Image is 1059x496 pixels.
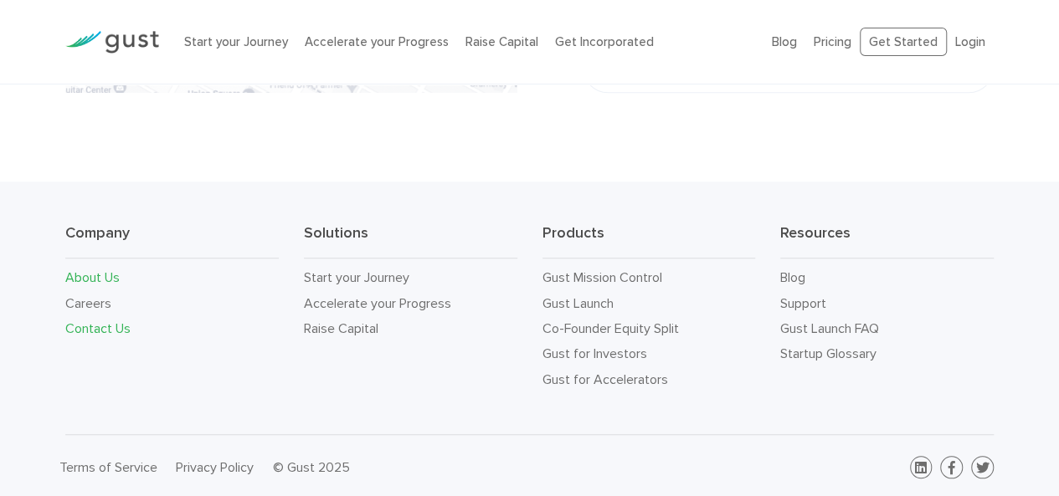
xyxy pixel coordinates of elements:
[304,320,378,336] a: Raise Capital
[860,28,947,57] a: Get Started
[542,223,756,258] h3: Products
[772,34,797,49] a: Blog
[304,295,451,311] a: Accelerate your Progress
[273,456,517,479] div: © Gust 2025
[780,320,879,336] a: Gust Launch FAQ
[955,34,985,49] a: Login
[65,320,131,336] a: Contact Us
[65,269,120,285] a: About Us
[542,320,679,336] a: Co-Founder Equity Split
[555,34,654,49] a: Get Incorporated
[59,459,157,475] a: Terms of Service
[542,371,668,387] a: Gust for Accelerators
[814,34,851,49] a: Pricing
[304,223,517,258] h3: Solutions
[305,34,449,49] a: Accelerate your Progress
[542,345,647,361] a: Gust for Investors
[176,459,254,475] a: Privacy Policy
[780,223,994,258] h3: Resources
[304,269,409,285] a: Start your Journey
[65,31,159,54] img: Gust Logo
[465,34,538,49] a: Raise Capital
[780,295,826,311] a: Support
[780,269,805,285] a: Blog
[780,345,877,361] a: Startup Glossary
[65,223,279,258] h3: Company
[65,295,111,311] a: Careers
[184,34,288,49] a: Start your Journey
[542,269,662,285] a: Gust Mission Control
[542,295,614,311] a: Gust Launch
